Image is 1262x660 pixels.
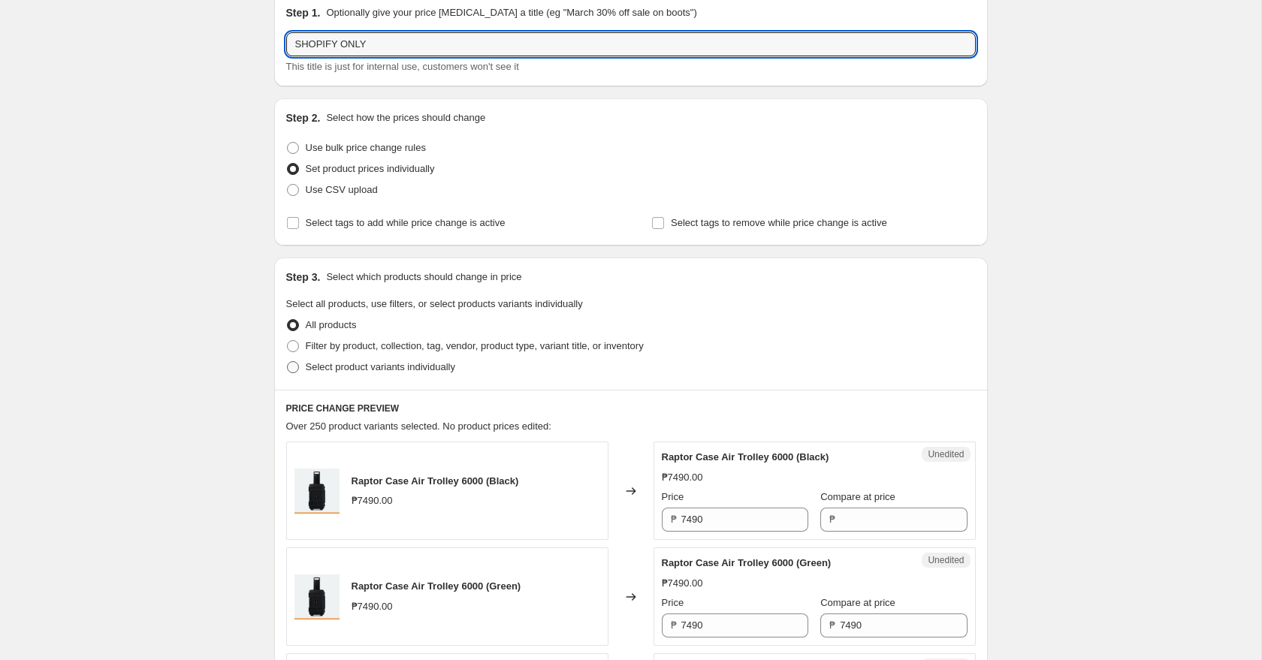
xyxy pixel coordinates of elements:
[820,597,895,608] span: Compare at price
[928,448,964,460] span: Unedited
[928,554,964,566] span: Unedited
[820,491,895,502] span: Compare at price
[294,574,340,619] img: DSC00150_80x.jpg
[286,61,519,72] span: This title is just for internal use, customers won't see it
[326,270,521,285] p: Select which products should change in price
[306,184,378,195] span: Use CSV upload
[662,576,703,591] div: ₱7490.00
[352,493,393,508] div: ₱7490.00
[829,619,835,631] span: ₱
[662,597,684,608] span: Price
[306,163,435,174] span: Set product prices individually
[286,5,321,20] h2: Step 1.
[671,619,677,631] span: ₱
[671,217,887,228] span: Select tags to remove while price change is active
[352,475,519,487] span: Raptor Case Air Trolley 6000 (Black)
[286,420,551,432] span: Over 250 product variants selected. No product prices edited:
[671,514,677,525] span: ₱
[829,514,835,525] span: ₱
[286,298,583,309] span: Select all products, use filters, or select products variants individually
[352,599,393,614] div: ₱7490.00
[326,5,696,20] p: Optionally give your price [MEDICAL_DATA] a title (eg "March 30% off sale on boots")
[286,402,976,414] h6: PRICE CHANGE PREVIEW
[294,469,340,514] img: DSC00150_80x.jpg
[326,110,485,125] p: Select how the prices should change
[662,451,829,463] span: Raptor Case Air Trolley 6000 (Black)
[662,491,684,502] span: Price
[286,32,976,56] input: 30% off holiday sale
[662,470,703,485] div: ₱7490.00
[352,580,521,592] span: Raptor Case Air Trolley 6000 (Green)
[306,361,455,372] span: Select product variants individually
[286,270,321,285] h2: Step 3.
[286,110,321,125] h2: Step 2.
[306,319,357,330] span: All products
[306,142,426,153] span: Use bulk price change rules
[662,557,832,568] span: Raptor Case Air Trolley 6000 (Green)
[306,340,644,351] span: Filter by product, collection, tag, vendor, product type, variant title, or inventory
[306,217,506,228] span: Select tags to add while price change is active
